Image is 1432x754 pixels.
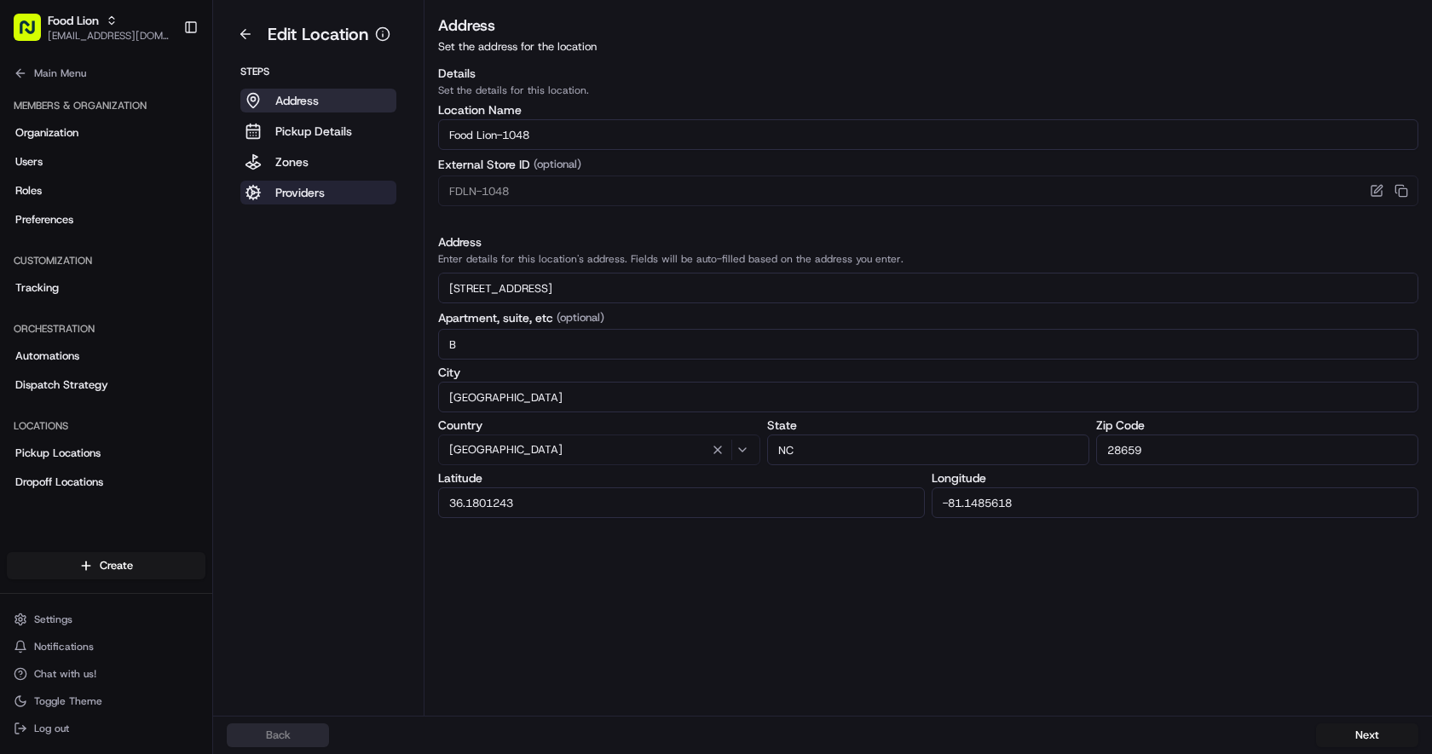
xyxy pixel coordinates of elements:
button: Create [7,552,205,579]
div: Start new chat [58,163,280,180]
button: Start new chat [290,168,310,188]
span: Chat with us! [34,667,96,681]
span: (optional) [534,157,581,172]
p: Providers [275,184,325,201]
span: Preferences [15,212,73,227]
label: Country [438,419,760,431]
input: Enter City [438,382,1418,412]
p: Address [275,92,319,109]
h3: Address [438,233,1418,250]
h3: Details [438,65,1418,82]
p: Set the details for this location. [438,83,1418,97]
a: Organization [7,119,205,147]
button: Zones [240,150,396,174]
label: State [767,419,1089,431]
button: Toggle Theme [7,689,205,713]
span: Log out [34,722,69,735]
h3: Address [438,14,1418,37]
span: Knowledge Base [34,247,130,264]
span: Main Menu [34,66,86,80]
input: Location name [438,119,1418,150]
label: Longitude [932,472,1418,484]
span: API Documentation [161,247,274,264]
button: Chat with us! [7,662,205,686]
img: 1736555255976-a54dd68f-1ca7-489b-9aae-adbdc363a1c4 [17,163,48,193]
button: [EMAIL_ADDRESS][DOMAIN_NAME] [48,29,170,43]
div: Members & Organization [7,92,205,119]
span: Roles [15,183,42,199]
button: Food Lion[EMAIL_ADDRESS][DOMAIN_NAME] [7,7,176,48]
p: Zones [275,153,309,170]
input: Enter State [767,435,1089,465]
p: Enter details for this location's address. Fields will be auto-filled based on the address you en... [438,252,1418,266]
span: Organization [15,125,78,141]
a: Pickup Locations [7,440,205,467]
span: Users [15,154,43,170]
p: Steps [240,65,396,78]
a: Dropoff Locations [7,469,205,496]
a: 📗Knowledge Base [10,240,137,271]
button: Next [1316,723,1418,747]
div: 💻 [144,249,158,262]
span: Pickup Locations [15,446,101,461]
input: Enter External Store ID [438,176,1418,206]
a: Tracking [7,274,205,302]
div: Orchestration [7,315,205,342]
span: Pylon [170,289,206,302]
a: Dispatch Strategy [7,371,205,399]
p: Pickup Details [275,123,352,140]
div: Locations [7,412,205,440]
div: We're available if you need us! [58,180,216,193]
div: 📗 [17,249,31,262]
label: External Store ID [438,157,1418,172]
input: Enter Latitude [438,487,925,518]
button: Log out [7,717,205,740]
span: Dropoff Locations [15,475,103,490]
label: Apartment, suite, etc [438,310,1418,325]
label: Location Name [438,104,1418,116]
span: Automations [15,348,79,364]
input: Enter address [438,273,1418,303]
img: Nash [17,17,51,51]
button: Address [240,89,396,112]
p: Set the address for the location [438,39,1418,55]
label: City [438,366,1418,378]
button: Providers [240,181,396,204]
a: Users [7,148,205,176]
span: Notifications [34,640,94,653]
span: Dispatch Strategy [15,377,108,393]
a: 💻API Documentation [137,240,280,271]
a: Roles [7,177,205,204]
span: [GEOGRAPHIC_DATA] [449,442,563,458]
span: Settings [34,613,72,626]
a: Automations [7,342,205,370]
button: Pickup Details [240,119,396,143]
label: Latitude [438,472,925,484]
button: Settings [7,607,205,631]
p: Welcome 👋 [17,68,310,95]
div: Customization [7,247,205,274]
span: Create [100,558,133,573]
button: Main Menu [7,61,205,85]
button: Food Lion [48,12,99,29]
span: (optional) [557,310,604,325]
input: Clear [44,110,281,128]
h1: Edit Location [268,22,368,46]
a: Preferences [7,206,205,233]
button: [GEOGRAPHIC_DATA] [438,435,760,465]
input: Enter Longitude [932,487,1418,518]
input: Enter Apartment, suite, etc [438,329,1418,360]
span: Tracking [15,280,59,296]
label: Zip Code [1096,419,1418,431]
a: Powered byPylon [120,288,206,302]
button: Notifications [7,635,205,659]
input: Enter Zip Code [1096,435,1418,465]
span: Toggle Theme [34,694,102,708]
